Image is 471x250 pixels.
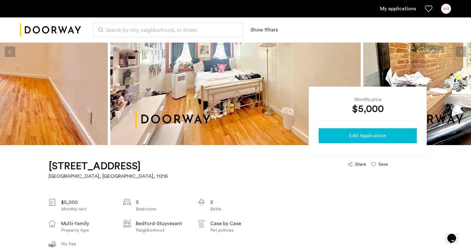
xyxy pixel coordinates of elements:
[49,172,168,180] h2: [GEOGRAPHIC_DATA], [GEOGRAPHIC_DATA] , 11216
[319,97,417,103] div: Monthly price
[210,199,263,206] div: 2
[210,220,263,227] div: Case by Case
[61,227,113,233] div: Property type
[319,128,417,143] button: button
[136,199,188,206] div: 5
[355,161,366,167] div: Share
[441,4,451,14] div: AG
[380,5,416,12] a: My application
[61,241,113,247] div: No Fee
[250,26,278,34] button: Show or hide filters
[61,199,113,206] div: $5,000
[49,160,168,180] a: [STREET_ADDRESS][GEOGRAPHIC_DATA], [GEOGRAPHIC_DATA], 11216
[20,18,81,42] a: Cazamio logo
[445,225,465,244] iframe: chat widget
[456,46,466,57] button: Next apartment
[319,103,417,115] div: $5,000
[425,5,432,12] a: Favorites
[20,18,81,42] img: logo
[210,206,263,212] div: Baths
[61,220,113,227] div: multi-family
[136,206,188,212] div: Bedrooms
[93,22,243,37] input: Apartment Search
[349,132,386,139] span: Edit Application
[61,206,113,212] div: Monthly rent
[49,160,168,172] h1: [STREET_ADDRESS]
[106,26,226,34] span: Search by city, neighborhood, or street.
[136,220,188,227] div: Bedford-Stuyvesant
[378,161,388,167] div: Save
[136,227,188,233] div: Neighborhood
[5,46,15,57] button: Previous apartment
[210,227,263,233] div: Pet policies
